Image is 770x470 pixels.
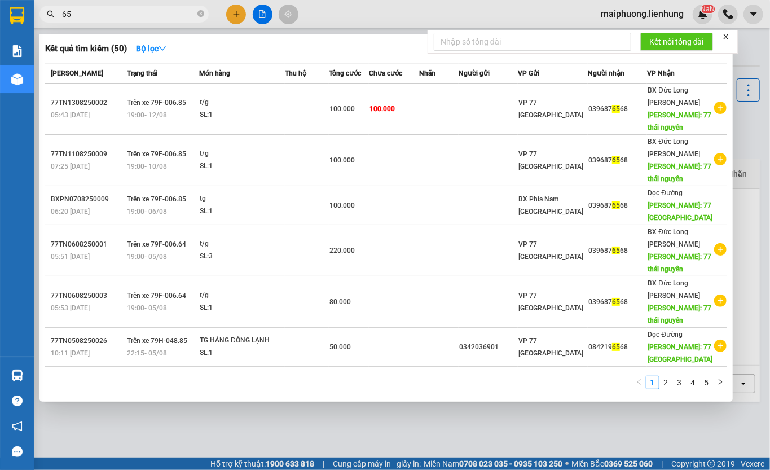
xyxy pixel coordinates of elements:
[646,376,659,389] a: 1
[200,289,284,302] div: t/g
[588,245,646,257] div: 039687 68
[612,343,620,351] span: 65
[51,148,124,160] div: 77TN1108250009
[648,343,712,363] span: [PERSON_NAME]: 77 [GEOGRAPHIC_DATA]
[200,251,284,263] div: SL: 3
[518,292,583,312] span: VP 77 [GEOGRAPHIC_DATA]
[369,105,395,113] span: 100.000
[12,446,23,457] span: message
[648,86,700,107] span: BX Đức Long [PERSON_NAME]
[51,194,124,205] div: BXPN0708250009
[648,279,700,300] span: BX Đức Long [PERSON_NAME]
[459,69,490,77] span: Người gửi
[51,253,90,261] span: 05:51 [DATE]
[51,239,124,251] div: 77TN0608250001
[127,195,186,203] span: Trên xe 79F-006.85
[51,162,90,170] span: 07:25 [DATE]
[648,189,683,197] span: Dọc Đường
[329,105,355,113] span: 100.000
[200,205,284,218] div: SL: 1
[51,349,90,357] span: 10:11 [DATE]
[12,396,23,406] span: question-circle
[714,243,727,256] span: plus-circle
[127,304,167,312] span: 19:00 - 05/08
[714,376,727,389] li: Next Page
[329,201,355,209] span: 100.000
[714,153,727,165] span: plus-circle
[127,208,167,216] span: 19:00 - 06/08
[660,376,672,389] a: 2
[51,335,124,347] div: 77TN0508250026
[714,295,727,307] span: plus-circle
[612,247,620,254] span: 65
[197,9,204,20] span: close-circle
[127,337,187,345] span: Trên xe 79H-048.85
[11,45,23,57] img: solution-icon
[649,36,704,48] span: Kết nối tổng đài
[687,376,700,389] li: 4
[200,335,284,347] div: TG HÀNG ĐÔNG LẠNH
[159,45,166,52] span: down
[632,376,646,389] button: left
[200,302,284,314] div: SL: 1
[674,376,686,389] a: 3
[199,69,230,77] span: Món hàng
[11,73,23,85] img: warehouse-icon
[200,347,284,359] div: SL: 1
[11,370,23,381] img: warehouse-icon
[10,7,24,24] img: logo-vxr
[127,99,186,107] span: Trên xe 79F-006.85
[588,296,646,308] div: 039687 68
[687,376,699,389] a: 4
[12,421,23,432] span: notification
[588,103,646,115] div: 039687 68
[518,240,583,261] span: VP 77 [GEOGRAPHIC_DATA]
[648,111,711,131] span: [PERSON_NAME]: 77 thái nguyên
[45,43,127,55] h3: Kết quả tìm kiếm ( 50 )
[329,343,351,351] span: 50.000
[714,102,727,114] span: plus-circle
[127,150,186,158] span: Trên xe 79F-006.85
[127,69,157,77] span: Trạng thái
[434,33,631,51] input: Nhập số tổng đài
[369,69,402,77] span: Chưa cước
[51,304,90,312] span: 05:53 [DATE]
[329,298,351,306] span: 80.000
[459,341,517,353] div: 0342036901
[636,379,643,385] span: left
[648,162,711,183] span: [PERSON_NAME]: 77 thái nguyên
[200,160,284,173] div: SL: 1
[329,247,355,254] span: 220.000
[612,156,620,164] span: 65
[588,341,646,353] div: 084219 68
[701,376,713,389] a: 5
[127,111,167,119] span: 19:00 - 12/08
[588,200,646,212] div: 039687 68
[648,304,711,324] span: [PERSON_NAME]: 77 thái nguyên
[51,97,124,109] div: 77TN1308250002
[612,298,620,306] span: 65
[329,69,361,77] span: Tổng cước
[200,109,284,121] div: SL: 1
[285,69,306,77] span: Thu hộ
[200,148,284,160] div: t/g
[47,10,55,18] span: search
[648,331,683,339] span: Dọc Đường
[518,195,583,216] span: BX Phía Nam [GEOGRAPHIC_DATA]
[632,376,646,389] li: Previous Page
[329,156,355,164] span: 100.000
[127,292,186,300] span: Trên xe 79F-006.64
[200,96,284,109] div: t/g
[51,111,90,119] span: 05:43 [DATE]
[51,69,103,77] span: [PERSON_NAME]
[612,201,620,209] span: 65
[127,349,167,357] span: 22:15 - 05/08
[648,253,711,273] span: [PERSON_NAME]: 77 thái nguyên
[127,253,167,261] span: 19:00 - 05/08
[518,69,539,77] span: VP Gửi
[717,379,724,385] span: right
[714,340,727,352] span: plus-circle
